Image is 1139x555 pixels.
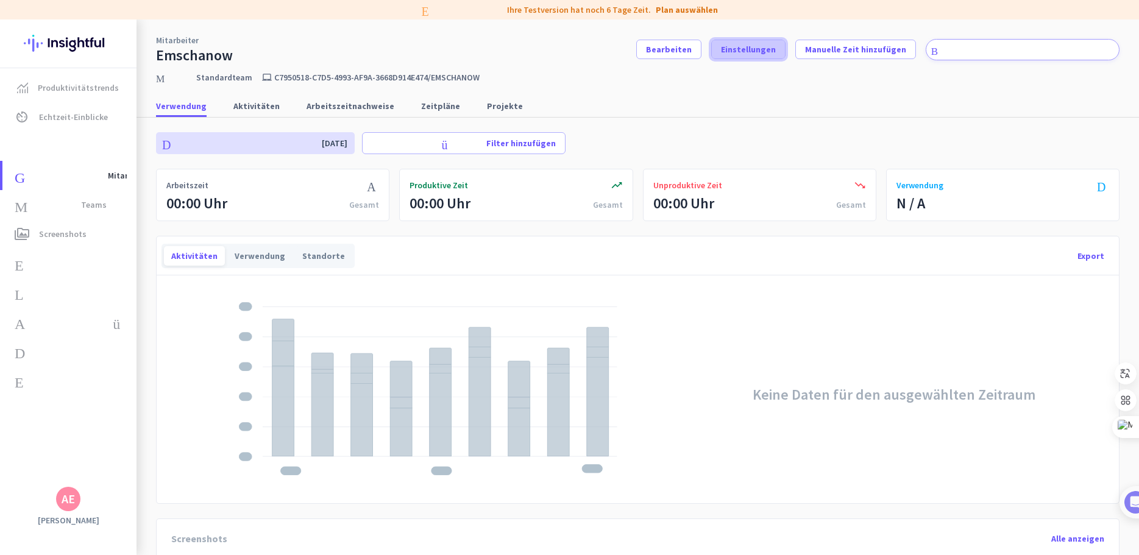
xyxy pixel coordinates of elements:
[15,227,29,241] font: perm_media
[711,40,786,59] button: Einstellungen
[108,170,151,181] font: Mitarbeiter
[322,138,347,149] font: [DATE]
[274,72,480,83] font: c7950518-c7d5-4993-af9a-3668d914e474/emschanow
[421,4,502,16] font: Etikett
[410,180,468,191] font: Produktive Zeit
[653,180,722,191] font: Unproduktive Zeit
[302,250,345,261] font: Standorte
[81,199,107,210] font: Teams
[196,72,252,83] a: Standardteam
[15,256,229,270] font: Ereignishinweis
[487,101,523,111] font: Projekte
[24,19,113,67] img: Aufschlussreiches Logo
[656,4,718,15] font: Plan auswählen
[156,72,194,82] font: Maut
[926,39,1119,60] button: Benachrichtigungen
[2,366,137,395] a: Einstellungen
[486,138,556,149] font: Filter hinzufügen
[39,228,87,239] font: Screenshots
[636,40,701,59] button: Bearbeiten
[156,35,199,46] font: Mitarbeiter
[2,102,137,132] a: av_timerEchtzeit-Einblicke
[721,44,776,55] font: Einstellungen
[2,278,137,307] a: Lagerung
[307,101,394,111] font: Arbeitszeitnachweise
[931,44,1114,55] font: Benachrichtigungen
[162,137,317,149] font: Datumsbereich
[156,101,207,111] font: Verwendung
[38,515,99,526] font: [PERSON_NAME]
[367,179,552,191] font: Arbeitsübersicht
[1051,533,1104,544] font: Alle anzeigen
[896,194,925,213] font: N / A
[349,199,379,210] font: Gesamt
[235,250,285,261] font: Verwendung
[239,302,617,475] img: placeholder-stacked-chart.svg
[507,4,651,15] font: Ihre Testversion hat noch 6 Tage Zeit.
[15,314,237,329] font: Arbeitsübersicht
[593,199,623,210] font: Gesamt
[15,197,71,212] font: Maut
[15,373,199,387] font: Einstellungen
[753,385,1035,404] font: Keine Daten für den ausgewählten Zeitraum
[2,336,137,366] a: Datennutzung
[38,82,119,93] font: Produktivitätstrends
[15,285,126,300] font: Lagerung
[2,219,137,249] a: perm_mediaScreenshots
[2,190,137,219] a: MautTeams
[15,110,29,124] font: av_timer
[805,44,906,55] font: Manuelle Zeit hinzufügen
[166,194,227,213] font: 00:00 Uhr
[362,132,566,154] button: hinzufügenFilter hinzufügen
[62,491,75,506] font: AE
[2,73,137,102] a: MenüpunktProduktivitätstrends
[1077,250,1104,261] font: Export
[262,72,272,82] font: laptop_mac
[171,250,218,261] font: Aktivitäten
[368,137,484,149] font: hinzufügen
[646,44,692,55] font: Bearbeiten
[171,532,227,545] font: Screenshots
[15,139,375,154] font: wichtige Benachrichtigung
[156,46,233,65] font: Emschanow
[653,194,714,213] font: 00:00 Uhr
[854,179,866,191] font: trending_down
[410,194,470,213] font: 00:00 Uhr
[896,180,943,191] font: Verwendung
[421,101,460,111] font: Zeitpläne
[15,344,186,358] font: Datennutzung
[2,307,137,336] a: Arbeitsübersicht
[166,180,208,191] font: Arbeitszeit
[656,4,718,16] a: Plan auswählen
[2,249,137,278] a: Ereignishinweis
[233,101,280,111] font: Aktivitäten
[795,40,916,59] button: Manuelle Zeit hinzufügen
[15,168,98,183] font: Gruppe
[2,132,137,161] a: wichtige Benachrichtigung
[39,111,108,122] font: Echtzeit-Einblicke
[836,199,866,210] font: Gesamt
[611,179,623,191] font: trending_up
[17,82,28,93] img: Menüpunkt
[156,34,199,46] a: Mitarbeiter
[2,161,137,190] a: GruppeMitarbeiter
